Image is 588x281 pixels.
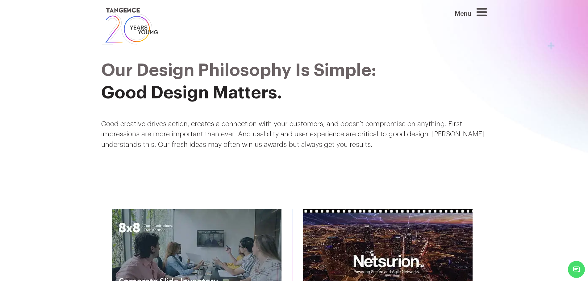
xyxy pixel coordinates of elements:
span: Our Design Philosophy Is Simple: [101,62,376,79]
img: logo SVG [101,6,159,46]
span: Chat Widget [568,261,585,278]
h2: Good Design Matters. [101,59,487,104]
p: Good creative drives action, creates a connection with your customers, and doesn’t compromise on ... [101,119,487,150]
